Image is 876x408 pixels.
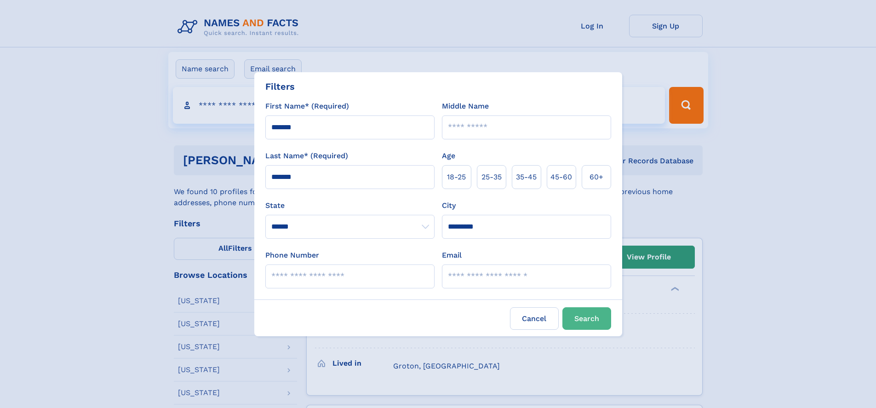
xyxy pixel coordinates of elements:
[590,172,603,183] span: 60+
[442,101,489,112] label: Middle Name
[265,101,349,112] label: First Name* (Required)
[447,172,466,183] span: 18‑25
[550,172,572,183] span: 45‑60
[481,172,502,183] span: 25‑35
[265,80,295,93] div: Filters
[516,172,537,183] span: 35‑45
[265,200,435,211] label: State
[442,150,455,161] label: Age
[510,307,559,330] label: Cancel
[265,250,319,261] label: Phone Number
[442,200,456,211] label: City
[562,307,611,330] button: Search
[265,150,348,161] label: Last Name* (Required)
[442,250,462,261] label: Email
